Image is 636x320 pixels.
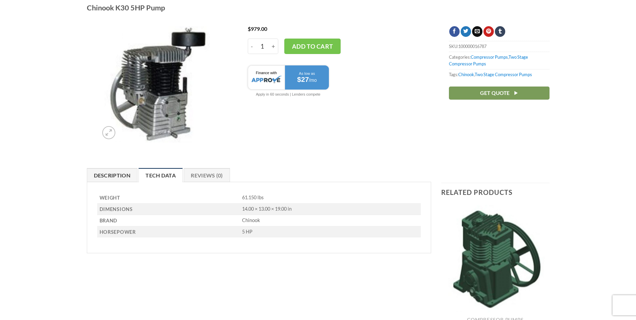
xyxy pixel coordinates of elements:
a: Chinook [458,72,474,77]
a: Pin on Pinterest [483,26,494,37]
input: + [269,39,278,54]
a: Share on Tumblr [495,26,505,37]
span: SKU: [449,41,550,51]
a: Reviews (0) [184,168,230,182]
a: Tech Data [138,168,183,182]
input: - [248,39,256,54]
a: Share on Twitter [461,26,471,37]
a: Description [87,168,138,182]
bdi: 979.00 [248,25,267,32]
th: Horsepower [97,226,240,237]
a: Email to a Friend [472,26,482,37]
span: Get Quote [480,89,510,97]
a: Share on Facebook [449,26,460,37]
th: Brand [97,215,240,226]
p: 5 HP [242,229,421,235]
h1: Chinook K30 5HP Pump [87,3,550,12]
input: Product quantity [256,39,269,54]
button: Add to cart [284,39,341,54]
td: 14.00 × 13.00 × 19.00 in [240,204,421,215]
th: Weight [97,192,240,204]
span: $ [248,25,251,32]
span: 100000016787 [458,44,486,49]
a: Compressor Pumps [471,54,508,60]
h3: Related products [441,183,550,201]
th: Dimensions [97,204,240,215]
span: Tags: , [449,69,550,79]
table: Product Details [97,192,421,237]
a: Get Quote [449,87,550,100]
img: curtis-e57-pump [441,205,550,313]
a: Two Stage Compressor Pumps [475,72,532,77]
span: Categories: , [449,52,550,69]
img: Chinook K30 5hp and K28 Compressor Pump [99,26,215,143]
td: 61.150 lbs [240,192,421,204]
p: Chinook [242,217,421,224]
